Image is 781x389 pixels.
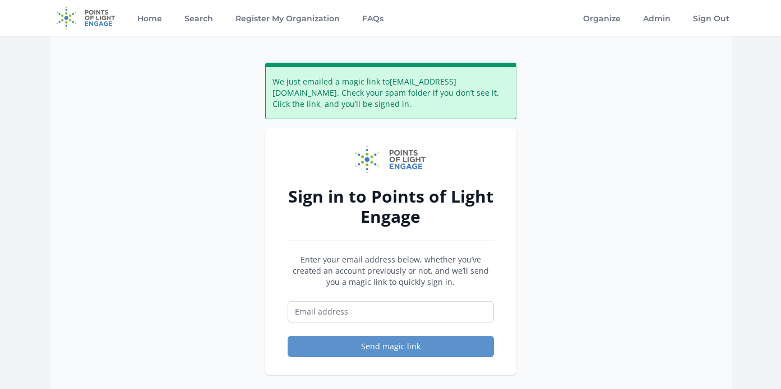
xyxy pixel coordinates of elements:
p: Enter your email address below, whether you’ve created an account previously or not, and we’ll se... [288,254,494,288]
input: Email address [288,301,494,322]
h2: Sign in to Points of Light Engage [288,186,494,227]
button: Send magic link [288,336,494,357]
div: We just emailed a magic link to [EMAIL_ADDRESS][DOMAIN_NAME] . Check your spam folder if you don’... [265,63,516,119]
img: Points of Light Engage logo [355,146,426,173]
